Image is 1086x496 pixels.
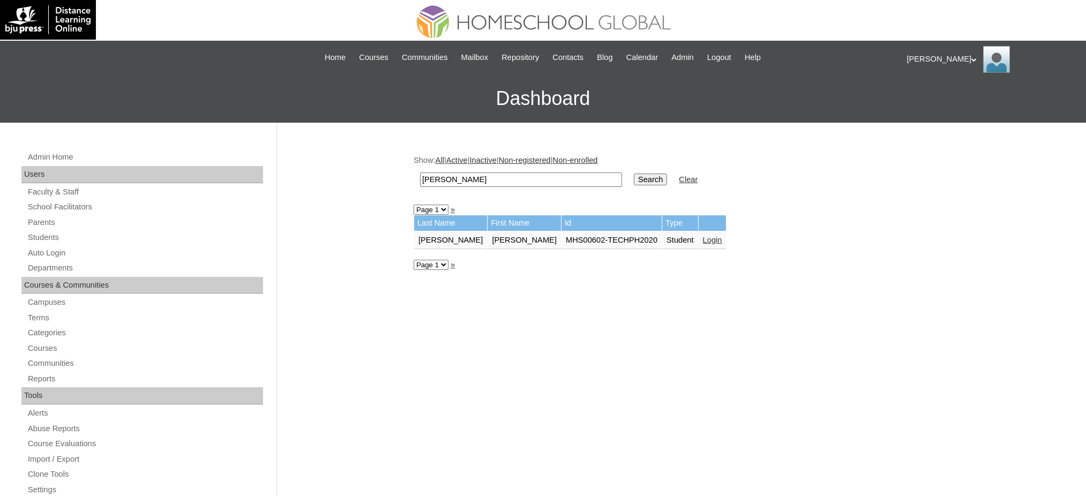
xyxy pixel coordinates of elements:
[907,46,1076,73] div: [PERSON_NAME]
[591,51,618,64] a: Blog
[702,51,737,64] a: Logout
[488,231,561,250] td: [PERSON_NAME]
[27,437,263,450] a: Course Evaluations
[420,172,622,187] input: Search
[679,175,698,184] a: Clear
[21,166,263,183] div: Users
[21,387,263,404] div: Tools
[703,236,722,244] a: Login
[5,74,1081,123] h3: Dashboard
[662,231,698,250] td: Student
[597,51,612,64] span: Blog
[27,372,263,386] a: Reports
[402,51,448,64] span: Communities
[414,215,488,231] td: Last Name
[547,51,589,64] a: Contacts
[354,51,394,64] a: Courses
[666,51,699,64] a: Admin
[496,51,544,64] a: Repository
[499,156,551,164] a: Non-registered
[634,174,667,185] input: Search
[451,260,455,269] a: »
[27,407,263,420] a: Alerts
[561,231,662,250] td: MHS00602-TECHPH2020
[414,155,944,193] div: Show: | | | |
[396,51,453,64] a: Communities
[27,231,263,244] a: Students
[488,215,561,231] td: First Name
[414,231,488,250] td: [PERSON_NAME]
[27,200,263,214] a: School Facilitators
[27,326,263,340] a: Categories
[27,261,263,275] a: Departments
[27,216,263,229] a: Parents
[27,357,263,370] a: Communities
[27,453,263,466] a: Import / Export
[451,205,455,214] a: »
[27,468,263,481] a: Clone Tools
[739,51,766,64] a: Help
[325,51,346,64] span: Home
[27,246,263,260] a: Auto Login
[461,51,489,64] span: Mailbox
[27,311,263,325] a: Terms
[436,156,444,164] a: All
[552,51,583,64] span: Contacts
[561,215,662,231] td: Id
[983,46,1010,73] img: Ariane Ebuen
[27,296,263,309] a: Campuses
[446,156,468,164] a: Active
[359,51,388,64] span: Courses
[21,277,263,294] div: Courses & Communities
[27,342,263,355] a: Courses
[626,51,658,64] span: Calendar
[501,51,539,64] span: Repository
[662,215,698,231] td: Type
[319,51,351,64] a: Home
[27,151,263,164] a: Admin Home
[707,51,731,64] span: Logout
[671,51,694,64] span: Admin
[27,185,263,199] a: Faculty & Staff
[469,156,497,164] a: Inactive
[456,51,494,64] a: Mailbox
[745,51,761,64] span: Help
[5,5,91,34] img: logo-white.png
[27,422,263,435] a: Abuse Reports
[621,51,663,64] a: Calendar
[553,156,598,164] a: Non-enrolled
